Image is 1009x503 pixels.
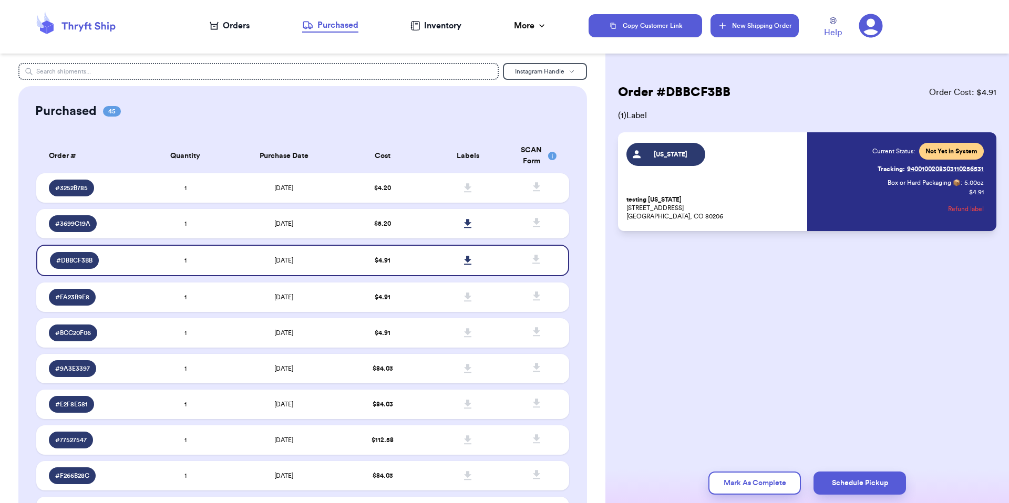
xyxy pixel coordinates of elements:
span: $ 112.58 [372,437,394,443]
span: Order Cost: $ 4.91 [929,86,996,99]
span: 1 [184,365,187,372]
span: 1 [184,473,187,479]
span: Box or Hard Packaging 📦 [888,180,961,186]
button: New Shipping Order [711,14,799,37]
span: # 3699C19A [55,219,90,228]
button: Copy Customer Link [589,14,702,37]
span: [DATE] [274,221,293,227]
span: Not Yet in System [925,147,977,155]
a: Tracking:9400100208303110256531 [878,161,984,177]
button: Schedule Pickup [814,471,906,495]
span: Instagram Handle [515,68,564,75]
h2: Order # DBBCF3BB [618,84,730,101]
button: Refund label [948,197,984,221]
div: SCAN Form [517,145,557,167]
span: $ 4.91 [375,294,390,300]
span: $ 4.91 [375,257,390,264]
button: Mark As Complete [708,471,801,495]
span: # BCC20F06 [55,329,91,337]
span: # E2F8E581 [55,400,88,408]
span: $ 4.91 [375,330,390,336]
span: testing [US_STATE] [626,196,682,204]
span: [DATE] [274,294,293,300]
th: Cost [340,139,425,173]
button: Instagram Handle [503,63,587,80]
p: [STREET_ADDRESS] [GEOGRAPHIC_DATA], CO 80206 [626,195,801,221]
div: More [514,19,547,32]
span: 1 [184,401,187,407]
span: [DATE] [274,365,293,372]
span: # FA23B9E8 [55,293,89,301]
span: [DATE] [274,401,293,407]
th: Purchase Date [228,139,340,173]
span: 1 [184,221,187,227]
span: ( 1 ) Label [618,109,996,122]
span: 45 [103,106,121,117]
span: $ 84.03 [373,365,393,372]
span: $ 4.20 [374,185,391,191]
a: Inventory [410,19,461,32]
span: # 9A3E3397 [55,364,90,373]
span: [DATE] [274,185,293,191]
input: Search shipments... [18,63,499,80]
span: # 3252B785 [55,184,88,192]
span: Current Status: [872,147,915,155]
span: 1 [184,437,187,443]
span: [US_STATE] [646,150,696,159]
span: 1 [184,330,187,336]
span: 1 [184,257,187,264]
span: $ 84.03 [373,473,393,479]
span: 1 [184,185,187,191]
a: Purchased [302,19,358,33]
a: Orders [210,19,250,32]
span: # 77527547 [55,436,87,444]
th: Quantity [143,139,228,173]
span: # DBBCF3BB [56,256,92,265]
p: $ 4.91 [969,188,984,196]
span: [DATE] [274,437,293,443]
span: [DATE] [274,473,293,479]
span: Help [824,26,842,39]
th: Labels [425,139,510,173]
span: 1 [184,294,187,300]
th: Order # [36,139,143,173]
span: $ 5.20 [374,221,391,227]
span: [DATE] [274,257,293,264]
h2: Purchased [35,103,97,120]
span: # F266B28C [55,471,89,480]
div: Purchased [302,19,358,32]
span: Tracking: [878,165,905,173]
span: : [961,179,962,187]
span: 5.00 oz [964,179,984,187]
span: [DATE] [274,330,293,336]
a: Help [824,17,842,39]
span: $ 84.03 [373,401,393,407]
